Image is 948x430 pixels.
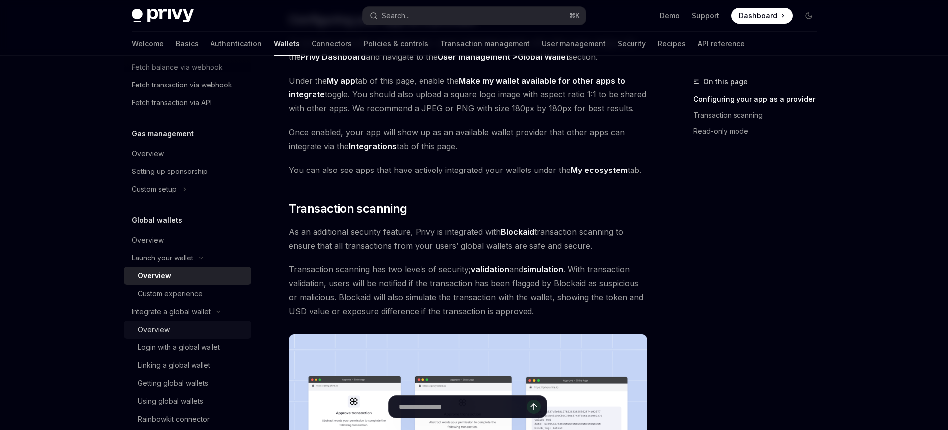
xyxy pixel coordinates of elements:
[132,128,194,140] h5: Gas management
[693,123,825,139] a: Read-only mode
[124,285,251,303] a: Custom experience
[363,7,586,25] button: Search...⌘K
[289,76,625,99] strong: Make my wallet available for other apps to integrate
[801,8,817,24] button: Toggle dark mode
[364,32,428,56] a: Policies & controls
[693,107,825,123] a: Transaction scanning
[124,321,251,339] a: Overview
[289,163,647,177] span: You can also see apps that have actively integrated your wallets under the tab.
[138,359,210,371] div: Linking a global wallet
[571,165,628,175] a: My ecosystem
[693,91,825,107] a: Configuring your app as a provider
[440,32,530,56] a: Transaction management
[138,413,210,425] div: Rainbowkit connector
[571,165,628,175] strong: My ecosystem
[124,94,251,112] a: Fetch transaction via API
[349,141,397,152] a: Integrations
[569,12,580,20] span: ⌘ K
[132,234,164,246] div: Overview
[301,52,366,62] strong: Privy Dashboard
[124,339,251,356] a: Login with a global wallet
[274,32,300,56] a: Wallets
[660,11,680,21] a: Demo
[124,392,251,410] a: Using global wallets
[138,395,203,407] div: Using global wallets
[518,52,569,62] a: Global Wallet
[382,10,410,22] div: Search...
[527,400,541,414] button: Send message
[618,32,646,56] a: Security
[698,32,745,56] a: API reference
[692,11,719,21] a: Support
[132,9,194,23] img: dark logo
[658,32,686,56] a: Recipes
[289,74,647,115] span: Under the tab of this page, enable the toggle. You should also upload a square logo image with as...
[138,324,170,336] div: Overview
[703,76,748,87] span: On this page
[312,32,352,56] a: Connectors
[132,97,211,109] div: Fetch transaction via API
[176,32,199,56] a: Basics
[138,288,203,300] div: Custom experience
[138,342,220,353] div: Login with a global wallet
[349,141,397,151] strong: Integrations
[132,79,232,91] div: Fetch transaction via webhook
[542,32,606,56] a: User management
[132,306,211,318] div: Integrate a global wallet
[289,225,647,253] span: As an additional security feature, Privy is integrated with transaction scanning to ensure that a...
[124,356,251,374] a: Linking a global wallet
[289,262,647,318] span: Transaction scanning has two levels of security; and . With transaction validation, users will be...
[523,264,563,274] strong: simulation
[438,52,569,62] strong: User management >
[132,148,164,160] div: Overview
[138,270,171,282] div: Overview
[327,76,355,86] a: My app
[124,231,251,249] a: Overview
[124,267,251,285] a: Overview
[132,252,193,264] div: Launch your wallet
[731,8,793,24] a: Dashboard
[124,76,251,94] a: Fetch transaction via webhook
[289,201,407,217] span: Transaction scanning
[132,166,208,177] div: Setting up sponsorship
[289,125,647,153] span: Once enabled, your app will show up as an available wallet provider that other apps can integrate...
[124,374,251,392] a: Getting global wallets
[132,183,177,195] div: Custom setup
[124,163,251,180] a: Setting up sponsorship
[138,377,208,389] div: Getting global wallets
[124,145,251,163] a: Overview
[132,32,164,56] a: Welcome
[132,214,182,226] h5: Global wallets
[739,11,777,21] span: Dashboard
[501,227,534,237] a: Blockaid
[124,410,251,428] a: Rainbowkit connector
[211,32,262,56] a: Authentication
[471,264,509,274] strong: validation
